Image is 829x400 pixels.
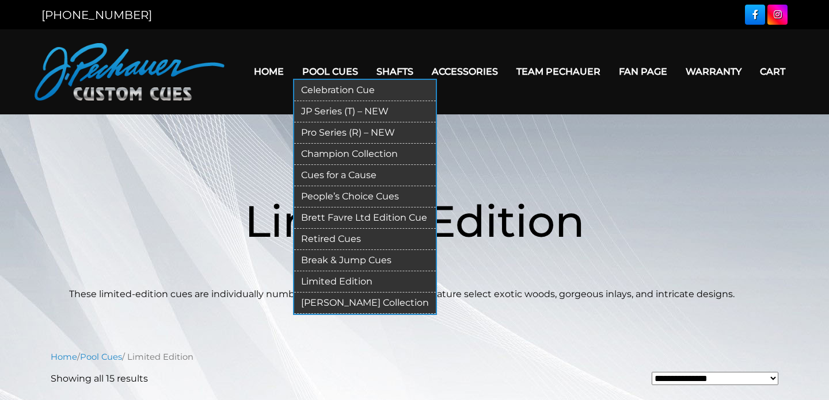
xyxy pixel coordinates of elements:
a: Limited Edition [294,271,436,293]
a: Accessories [423,57,507,86]
span: Limited Edition [245,194,585,248]
a: Cues for a Cause [294,165,436,186]
a: Shafts [367,57,423,86]
a: Retired Cues [294,229,436,250]
a: Home [245,57,293,86]
a: People’s Choice Cues [294,186,436,207]
a: Cart [751,57,794,86]
nav: Breadcrumb [51,351,778,363]
a: Pool Cues [80,352,122,362]
a: Home [51,352,77,362]
a: Champion Collection [294,144,436,165]
a: Team Pechauer [507,57,610,86]
a: Pool Cues [293,57,367,86]
a: [PERSON_NAME] Collection [294,293,436,314]
a: Celebration Cue [294,80,436,101]
a: Warranty [676,57,751,86]
a: Pro Series (R) – NEW [294,122,436,144]
a: JP Series (T) – NEW [294,101,436,122]
a: [PHONE_NUMBER] [41,8,152,22]
p: Showing all 15 results [51,372,148,386]
p: These limited-edition cues are individually numbered and signed. These cues feature select exotic... [69,287,760,301]
a: Brett Favre Ltd Edition Cue [294,207,436,229]
a: Fan Page [610,57,676,86]
select: Shop order [652,372,778,386]
img: Pechauer Custom Cues [35,43,225,101]
a: Break & Jump Cues [294,250,436,271]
